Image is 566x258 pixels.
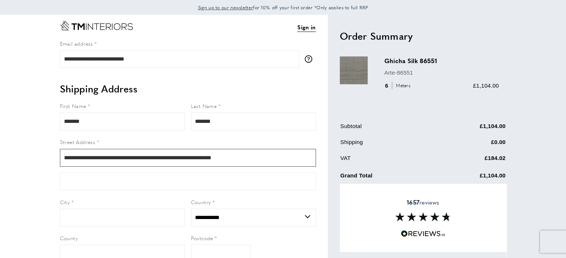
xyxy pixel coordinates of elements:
img: Reviews section [395,212,451,221]
h2: Order Summary [340,29,506,43]
span: reviews [407,199,439,206]
td: VAT [340,154,432,168]
td: Subtotal [340,122,432,136]
img: Ghicha Silk 86551 [340,56,368,84]
div: 6 [384,81,413,90]
span: Meters [392,82,412,89]
span: for 10% off your first order *Only applies to full RRP [198,4,368,11]
td: Shipping [340,138,432,152]
h2: Shipping Address [60,82,316,95]
span: First Name [60,102,86,110]
span: Street Address [60,138,96,146]
td: £1,104.00 [432,170,506,186]
span: Postcode [191,234,213,242]
td: £184.02 [432,154,506,168]
span: County [60,234,78,242]
h3: Ghicha Silk 86551 [384,56,499,65]
strong: 1657 [407,198,419,206]
button: More information [305,55,316,63]
a: Sign in [297,23,316,32]
td: £0.00 [432,138,506,152]
td: Grand Total [340,170,432,186]
span: City [60,198,70,206]
span: Last Name [191,102,217,110]
span: Country [191,198,211,206]
span: £1,104.00 [473,82,499,89]
td: £1,104.00 [432,122,506,136]
img: Reviews.io 5 stars [401,230,445,237]
p: Arte-86551 [384,68,499,77]
span: Email address [60,40,93,47]
a: Sign up to our newsletter [198,4,253,11]
a: Go to Home page [60,21,133,30]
